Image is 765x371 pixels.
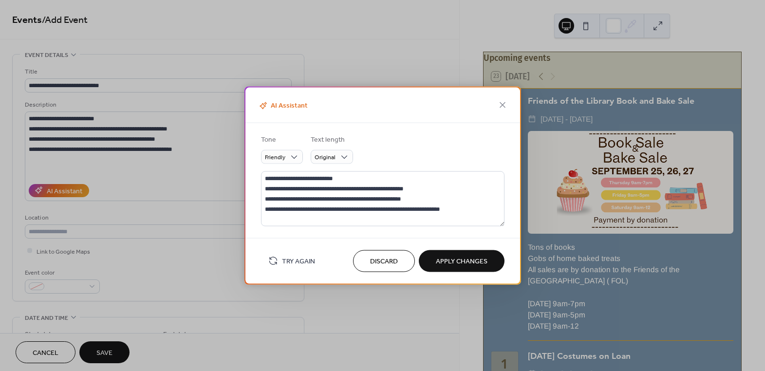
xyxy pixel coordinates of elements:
div: Text length [311,135,351,145]
span: AI Assistant [257,100,308,111]
span: Discard [370,257,398,267]
button: Try Again [261,253,322,269]
span: Try Again [282,257,315,267]
button: Discard [353,250,415,272]
div: Tone [261,135,301,145]
span: Friendly [265,152,285,163]
span: Original [315,152,336,163]
span: Apply Changes [436,257,487,267]
button: Apply Changes [419,250,504,272]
